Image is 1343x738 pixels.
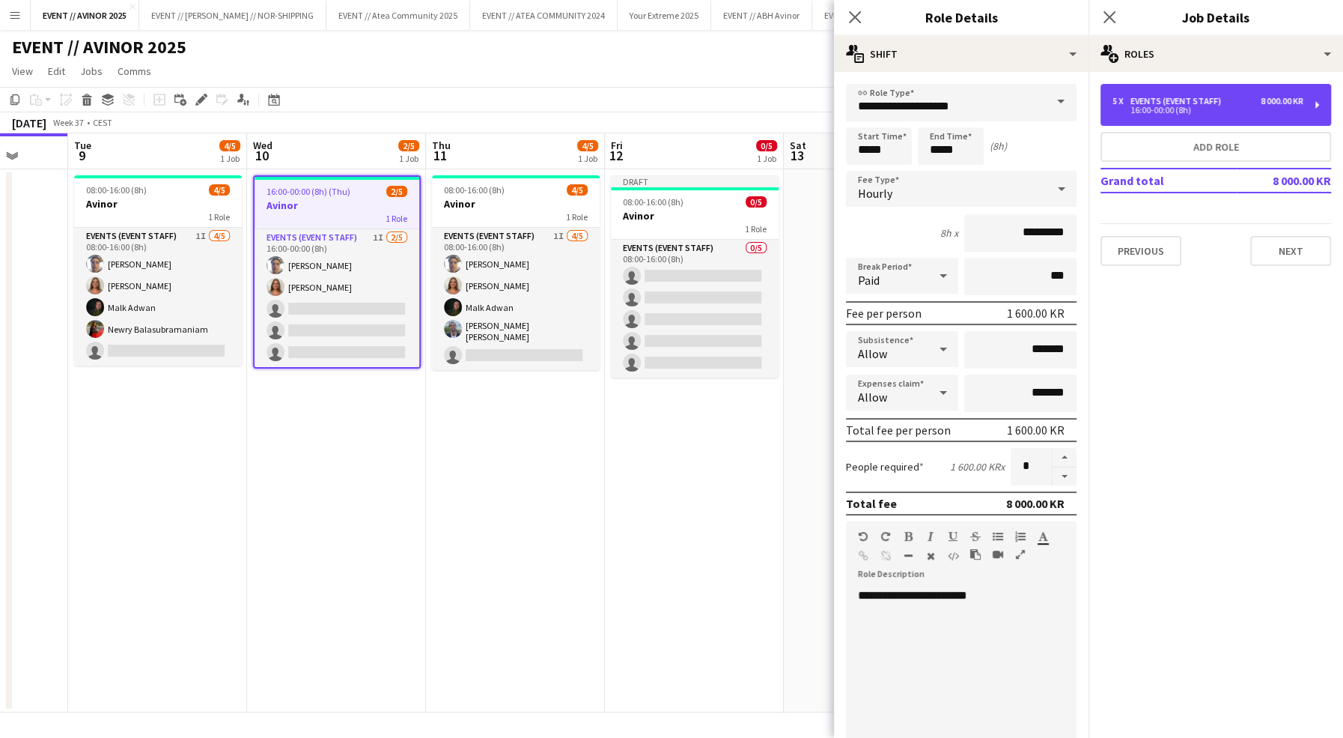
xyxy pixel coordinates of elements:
[74,139,91,152] span: Tue
[903,530,913,542] button: Bold
[12,64,33,78] span: View
[255,229,419,367] app-card-role: Events (Event Staff)1I2/516:00-00:00 (8h)[PERSON_NAME][PERSON_NAME]
[267,186,350,197] span: 16:00-00:00 (8h) (Thu)
[139,1,326,30] button: EVENT // [PERSON_NAME] // NOR-SHIPPING
[788,147,806,164] span: 13
[858,186,892,201] span: Hourly
[1100,169,1237,193] td: Grand total
[1112,96,1130,106] div: 5 x
[118,64,151,78] span: Comms
[1053,448,1076,468] button: Increase
[925,550,936,562] button: Clear Formatting
[31,1,139,30] button: EVENT // AVINOR 2025
[386,213,407,224] span: 1 Role
[940,226,958,240] div: 8h x
[990,139,1007,153] div: (8h)
[1088,36,1343,72] div: Roles
[950,460,1005,474] div: 1 600.00 KR x
[623,196,683,208] span: 08:00-16:00 (8h)
[846,306,922,321] div: Fee per person
[470,1,618,30] button: EVENT // ATEA COMMUNITY 2024
[611,139,623,152] span: Fri
[757,153,776,164] div: 1 Job
[970,530,981,542] button: Strikethrough
[220,153,240,164] div: 1 Job
[208,211,230,223] span: 1 Role
[993,548,1003,560] button: Insert video
[1250,236,1331,266] button: Next
[48,64,65,78] span: Edit
[611,175,779,187] div: Draft
[12,36,186,58] h1: EVENT // AVINOR 2025
[42,61,71,81] a: Edit
[1015,530,1026,542] button: Ordered List
[219,140,240,151] span: 4/5
[74,175,242,366] div: 08:00-16:00 (8h)4/5Avinor1 RoleEvents (Event Staff)1I4/508:00-16:00 (8h)[PERSON_NAME][PERSON_NAME...
[432,197,600,211] h3: Avinor
[812,1,917,30] button: EVENT // Atea // TP2B
[72,147,91,164] span: 9
[112,61,157,81] a: Comms
[1130,96,1227,106] div: Events (Event Staff)
[611,175,779,378] app-job-card: Draft08:00-16:00 (8h)0/5Avinor1 RoleEvents (Event Staff)0/508:00-16:00 (8h)
[209,184,230,196] span: 4/5
[74,61,109,81] a: Jobs
[6,61,39,81] a: View
[432,228,600,370] app-card-role: Events (Event Staff)1I4/508:00-16:00 (8h)[PERSON_NAME][PERSON_NAME]Malk Adwan[PERSON_NAME] [PERSO...
[1100,236,1181,266] button: Previous
[578,153,597,164] div: 1 Job
[566,211,588,223] span: 1 Role
[1088,7,1343,27] h3: Job Details
[326,1,470,30] button: EVENT // Atea Community 2025
[858,346,887,361] span: Allow
[745,223,767,235] span: 1 Role
[253,139,272,152] span: Wed
[858,530,868,542] button: Undo
[432,175,600,370] app-job-card: 08:00-16:00 (8h)4/5Avinor1 RoleEvents (Event Staff)1I4/508:00-16:00 (8h)[PERSON_NAME][PERSON_NAME...
[611,209,779,223] h3: Avinor
[1112,106,1303,114] div: 16:00-00:00 (8h)
[251,147,272,164] span: 10
[834,7,1088,27] h3: Role Details
[399,153,418,164] div: 1 Job
[398,140,419,151] span: 2/5
[253,175,421,369] app-job-card: 16:00-00:00 (8h) (Thu)2/5Avinor1 RoleEvents (Event Staff)1I2/516:00-00:00 (8h)[PERSON_NAME][PERSO...
[609,147,623,164] span: 12
[948,550,958,562] button: HTML Code
[1015,548,1026,560] button: Fullscreen
[790,139,806,152] span: Sat
[1237,169,1331,193] td: 8 000.00 KR
[49,117,87,128] span: Week 37
[430,147,451,164] span: 11
[80,64,103,78] span: Jobs
[846,496,897,511] div: Total fee
[834,36,1088,72] div: Shift
[711,1,812,30] button: EVENT // ABH Avinor
[1261,96,1303,106] div: 8 000.00 KR
[74,228,242,366] app-card-role: Events (Event Staff)1I4/508:00-16:00 (8h)[PERSON_NAME][PERSON_NAME]Malk AdwanNewry Balasubramaniam
[925,530,936,542] button: Italic
[756,140,777,151] span: 0/5
[880,530,891,542] button: Redo
[444,184,505,196] span: 08:00-16:00 (8h)
[970,548,981,560] button: Paste as plain text
[903,550,913,562] button: Horizontal Line
[858,390,887,405] span: Allow
[86,184,147,196] span: 08:00-16:00 (8h)
[1006,496,1065,511] div: 8 000.00 KR
[611,240,779,378] app-card-role: Events (Event Staff)0/508:00-16:00 (8h)
[746,196,767,208] span: 0/5
[1007,423,1065,438] div: 1 600.00 KR
[255,199,419,212] h3: Avinor
[846,460,924,474] label: People required
[1038,530,1048,542] button: Text Color
[993,530,1003,542] button: Unordered List
[846,423,951,438] div: Total fee per person
[567,184,588,196] span: 4/5
[1007,306,1065,321] div: 1 600.00 KR
[432,139,451,152] span: Thu
[12,115,46,130] div: [DATE]
[618,1,711,30] button: Your Extreme 2025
